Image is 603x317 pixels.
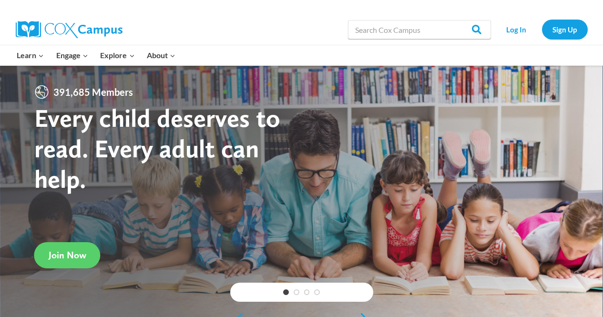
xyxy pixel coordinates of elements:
span: 391,685 Members [50,84,137,100]
span: Join Now [49,249,86,261]
a: Sign Up [542,20,588,39]
a: Join Now [34,242,101,268]
span: About [147,49,175,61]
span: Learn [17,49,44,61]
input: Search Cox Campus [348,20,491,39]
strong: Every child deserves to read. Every adult can help. [34,102,280,194]
nav: Primary Navigation [11,45,182,65]
span: Engage [56,49,88,61]
a: 2 [294,289,299,295]
a: Log In [496,20,537,39]
a: 4 [314,289,320,295]
a: 3 [304,289,310,295]
nav: Secondary Navigation [496,20,588,39]
img: Cox Campus [16,21,123,38]
span: Explore [100,49,134,61]
a: 1 [283,289,289,295]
